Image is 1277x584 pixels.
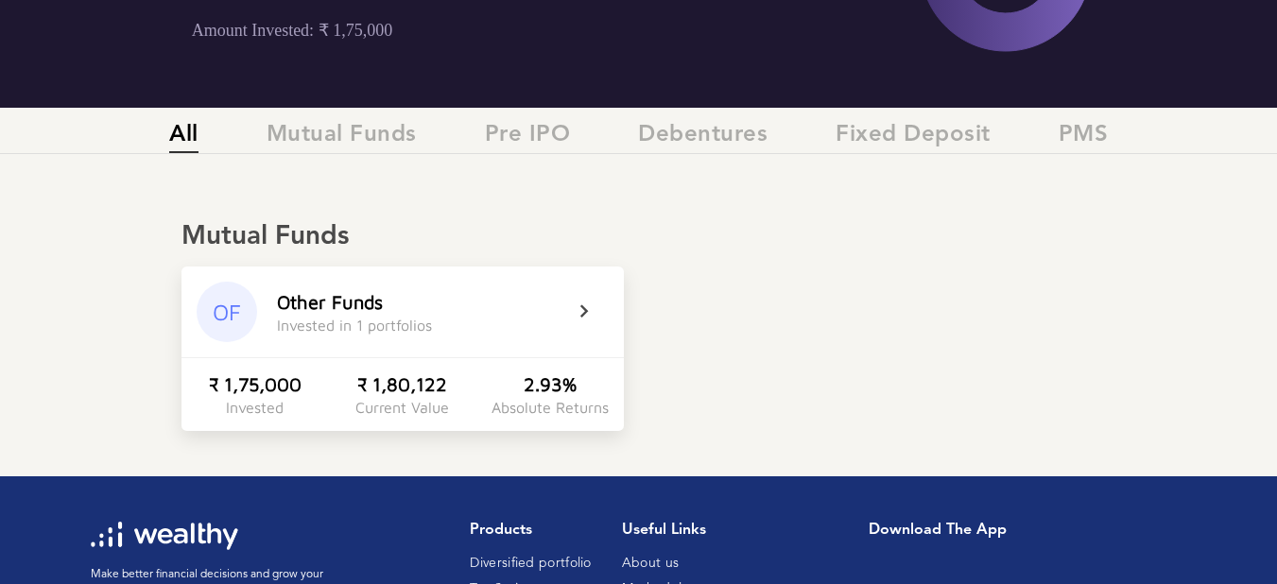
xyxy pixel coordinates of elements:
a: Diversified portfolio [470,557,591,570]
span: Pre IPO [485,122,571,153]
h1: Useful Links [622,522,729,540]
div: 2.93% [524,373,577,395]
div: Invested [226,399,284,416]
span: All [169,122,198,153]
h1: Products [470,522,591,540]
a: About us [622,557,679,570]
h1: Download the app [869,522,1171,540]
span: Debentures [638,122,768,153]
div: Absolute Returns [492,399,609,416]
div: ₹ 1,75,000 [209,373,302,395]
div: Current Value [355,399,449,416]
div: Mutual Funds [181,221,1096,253]
div: Invested in 1 portfolios [277,317,432,334]
img: wl-logo-white.svg [91,522,237,550]
p: Amount Invested: ₹ 1,75,000 [192,20,734,41]
span: PMS [1059,122,1109,153]
div: OF [197,282,257,342]
span: Mutual Funds [267,122,417,153]
span: Fixed Deposit [836,122,991,153]
div: Other Funds [277,291,383,313]
div: ₹ 1,80,122 [357,373,447,395]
